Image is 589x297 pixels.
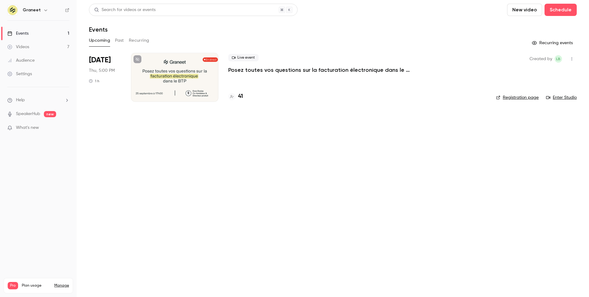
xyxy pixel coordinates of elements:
h4: 41 [238,92,243,101]
div: Videos [7,44,29,50]
img: Graneet [8,5,17,15]
div: Sep 25 Thu, 5:00 PM (Europe/Paris) [89,53,121,102]
a: Enter Studio [546,94,577,101]
h1: Events [89,26,108,33]
span: [DATE] [89,55,111,65]
li: help-dropdown-opener [7,97,69,103]
span: new [44,111,56,117]
button: Upcoming [89,36,110,45]
button: Past [115,36,124,45]
span: Live event [228,54,259,61]
a: Posez toutes vos questions sur la facturation électronique dans le BTP ! [228,66,412,74]
div: Settings [7,71,32,77]
a: SpeakerHub [16,111,40,117]
div: 1 h [89,79,99,83]
span: LB [556,55,560,63]
span: What's new [16,125,39,131]
span: Pro [8,282,18,289]
div: Audience [7,57,35,64]
span: Created by [529,55,552,63]
div: Search for videos or events [94,7,156,13]
span: Louis Bonte [555,55,562,63]
a: Registration page [496,94,539,101]
a: Manage [54,283,69,288]
button: Recurring [129,36,149,45]
button: New video [507,4,542,16]
button: Schedule [545,4,577,16]
iframe: Noticeable Trigger [62,125,69,131]
span: Plan usage [22,283,51,288]
a: 41 [228,92,243,101]
span: Thu, 5:00 PM [89,67,115,74]
span: Help [16,97,25,103]
div: Events [7,30,29,37]
h6: Graneet [23,7,41,13]
button: Recurring events [529,38,577,48]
